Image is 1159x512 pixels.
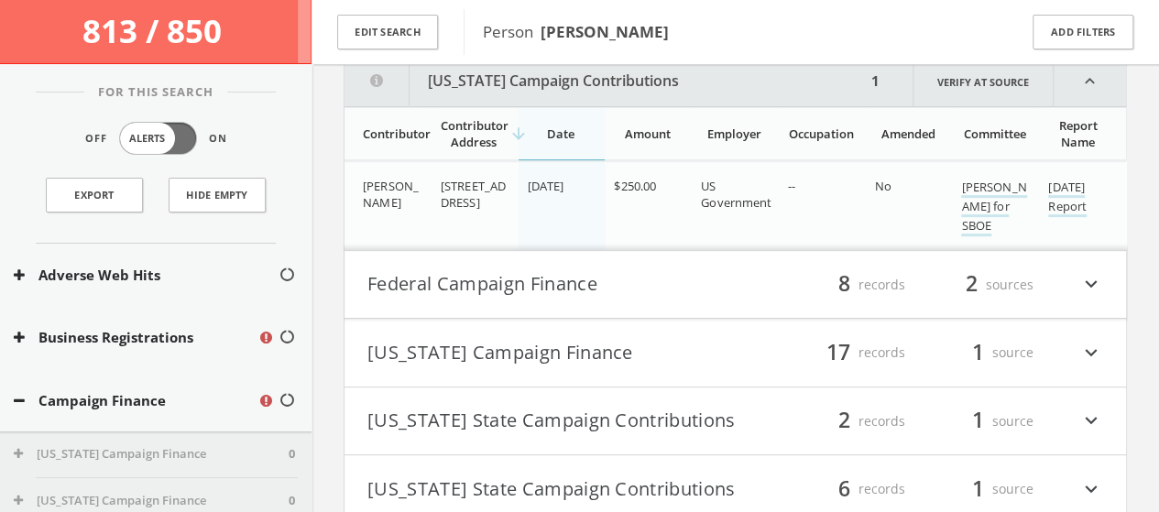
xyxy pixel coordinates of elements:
[367,269,736,300] button: Federal Campaign Finance
[818,336,858,368] span: 17
[1033,15,1133,50] button: Add Filters
[788,178,795,194] span: --
[1048,117,1108,150] div: Report Name
[367,337,736,368] button: [US_STATE] Campaign Finance
[964,473,992,505] span: 1
[541,21,669,42] b: [PERSON_NAME]
[289,445,295,463] span: 0
[46,178,143,212] a: Export
[1048,179,1087,217] a: [DATE] Report
[289,492,295,510] span: 0
[830,268,858,300] span: 8
[964,336,992,368] span: 1
[84,83,227,102] span: For This Search
[875,178,891,194] span: No
[82,9,229,52] span: 813 / 850
[701,125,768,142] div: Employer
[528,125,595,142] div: Date
[14,327,257,348] button: Business Registrations
[795,269,905,300] div: records
[344,57,866,106] button: [US_STATE] Campaign Contributions
[964,405,992,437] span: 1
[14,265,279,286] button: Adverse Web Hits
[614,178,656,194] span: $250.00
[14,445,289,463] button: [US_STATE] Campaign Finance
[795,337,905,368] div: records
[924,406,1033,437] div: source
[924,269,1033,300] div: sources
[528,178,564,194] span: [DATE]
[961,179,1026,236] a: [PERSON_NAME] for SBOE
[14,492,289,510] button: [US_STATE] Campaign Finance
[795,474,905,505] div: records
[614,125,681,142] div: Amount
[1079,406,1103,437] i: expand_more
[441,178,506,211] span: [STREET_ADDRESS]
[866,57,885,106] div: 1
[1079,269,1103,300] i: expand_more
[363,125,421,142] div: Contributor
[1054,57,1126,106] i: expand_less
[367,406,736,437] button: [US_STATE] State Campaign Contributions
[788,125,855,142] div: Occupation
[441,117,508,150] div: Contributor Address
[1079,474,1103,505] i: expand_more
[344,161,1126,250] div: grid
[924,337,1033,368] div: source
[795,406,905,437] div: records
[913,57,1054,106] a: Verify at source
[875,125,942,142] div: Amended
[509,125,528,143] i: arrow_downward
[363,178,419,211] span: [PERSON_NAME]
[830,473,858,505] span: 6
[830,405,858,437] span: 2
[209,131,227,147] span: On
[169,178,266,212] button: Hide Empty
[85,131,107,147] span: Off
[1079,337,1103,368] i: expand_more
[367,474,736,505] button: [US_STATE] State Campaign Contributions
[483,21,669,42] span: Person
[957,268,986,300] span: 2
[924,474,1033,505] div: source
[961,125,1028,142] div: Committee
[701,178,771,211] span: US Government
[14,390,257,411] button: Campaign Finance
[337,15,438,50] button: Edit Search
